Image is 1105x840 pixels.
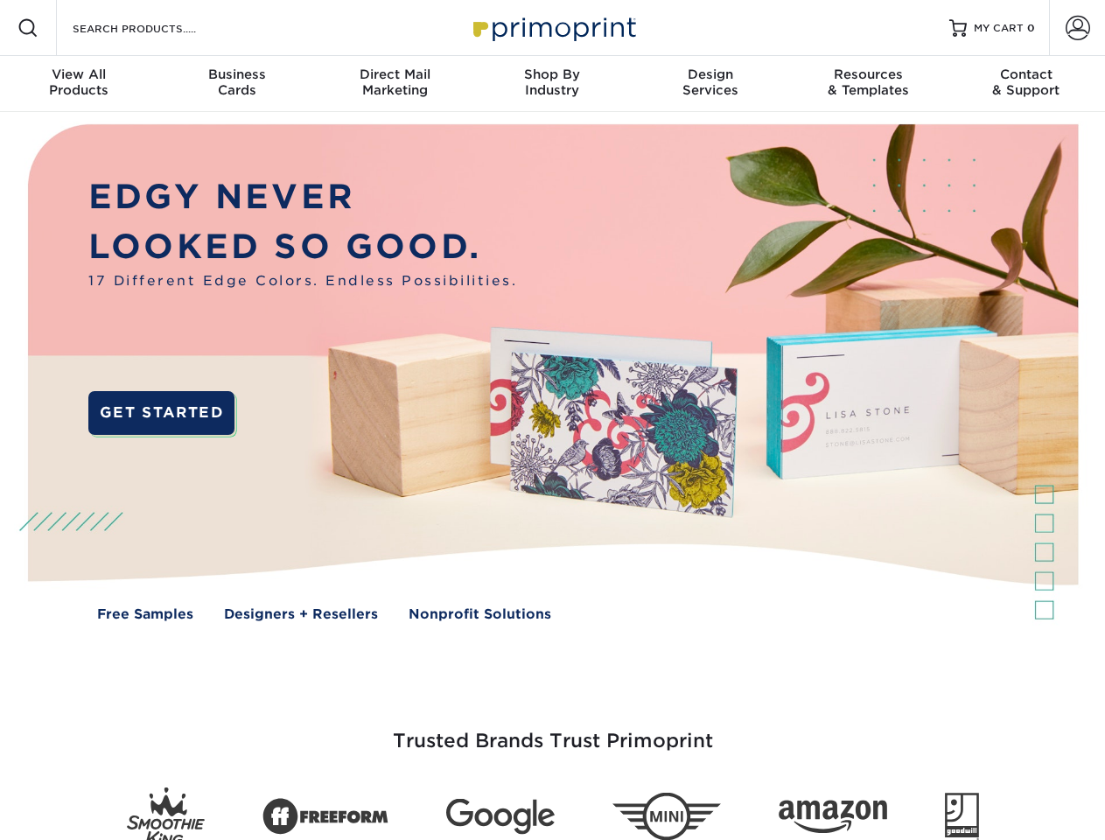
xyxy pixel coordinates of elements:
img: Primoprint [465,9,640,46]
p: LOOKED SO GOOD. [88,222,517,272]
div: Marketing [316,66,473,98]
img: Google [446,799,555,835]
span: Business [157,66,315,82]
a: Shop ByIndustry [473,56,631,112]
a: Resources& Templates [789,56,947,112]
span: 0 [1027,22,1035,34]
img: Amazon [779,801,887,834]
input: SEARCH PRODUCTS..... [71,17,241,38]
span: Resources [789,66,947,82]
a: Designers + Resellers [224,605,378,625]
span: Shop By [473,66,631,82]
a: Contact& Support [948,56,1105,112]
span: Direct Mail [316,66,473,82]
img: Goodwill [945,793,979,840]
a: Free Samples [97,605,193,625]
div: Services [632,66,789,98]
span: Design [632,66,789,82]
h3: Trusted Brands Trust Primoprint [41,688,1065,773]
div: Cards [157,66,315,98]
a: DesignServices [632,56,789,112]
a: Direct MailMarketing [316,56,473,112]
span: Contact [948,66,1105,82]
a: BusinessCards [157,56,315,112]
div: & Templates [789,66,947,98]
p: EDGY NEVER [88,172,517,222]
span: MY CART [974,21,1024,36]
div: Industry [473,66,631,98]
a: GET STARTED [88,391,234,435]
span: 17 Different Edge Colors. Endless Possibilities. [88,271,517,291]
div: & Support [948,66,1105,98]
a: Nonprofit Solutions [409,605,551,625]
